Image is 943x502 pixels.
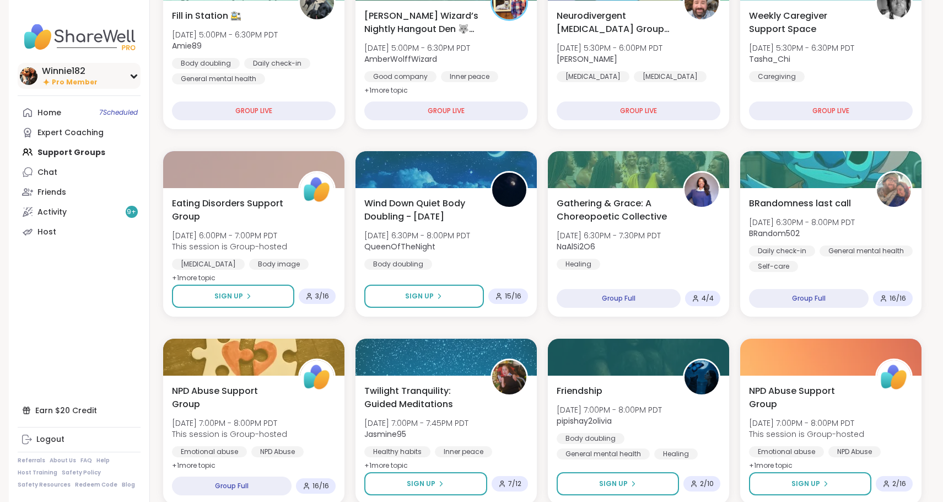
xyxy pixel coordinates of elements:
[37,167,57,178] div: Chat
[492,173,526,207] img: QueenOfTheNight
[364,241,435,252] b: QueenOfTheNight
[18,18,141,56] img: ShareWell Nav Logo
[315,292,329,301] span: 3 / 16
[557,197,671,223] span: Gathering & Grace: A Choreopoetic Collective
[364,102,528,120] div: GROUP LIVE
[251,446,304,457] div: NPD Abuse
[18,182,141,202] a: Friends
[37,207,67,218] div: Activity
[364,197,478,223] span: Wind Down Quiet Body Doubling - [DATE]
[37,227,56,238] div: Host
[312,482,329,490] span: 16 / 16
[172,418,287,429] span: [DATE] 7:00PM - 8:00PM PDT
[405,291,434,301] span: Sign Up
[791,479,820,489] span: Sign Up
[492,360,526,394] img: Jasmine95
[122,481,135,489] a: Blog
[749,197,851,210] span: BRandomness last call
[749,102,913,120] div: GROUP LIVE
[300,360,334,394] img: ShareWell
[364,446,430,457] div: Healthy habits
[557,415,612,426] b: pipishay2olivia
[96,457,110,464] a: Help
[634,71,707,82] div: [MEDICAL_DATA]
[364,259,432,270] div: Body doubling
[52,78,98,87] span: Pro Member
[18,457,45,464] a: Referrals
[18,400,141,420] div: Earn $20 Credit
[702,294,714,303] span: 4 / 4
[80,457,92,464] a: FAQ
[36,434,64,445] div: Logout
[557,404,662,415] span: [DATE] 7:00PM - 8:00PM PDT
[42,65,98,77] div: Winnie182
[364,384,478,411] span: Twilight Tranquility: Guided Meditations
[749,289,869,308] div: Group Full
[557,9,671,36] span: Neurodivergent [MEDICAL_DATA] Group - [DATE]
[18,222,141,242] a: Host
[37,108,61,119] div: Home
[749,9,863,36] span: Weekly Caregiver Support Space
[700,479,714,488] span: 2 / 10
[364,9,478,36] span: [PERSON_NAME] Wizard’s Nightly Hangout Den 🐺🪄
[18,103,141,122] a: Home7Scheduled
[18,469,57,477] a: Host Training
[99,108,138,117] span: 7 Scheduled
[300,173,334,207] img: ShareWell
[749,472,871,495] button: Sign Up
[364,71,437,82] div: Good company
[749,54,790,65] b: Tasha_Chi
[749,71,805,82] div: Caregiving
[20,67,37,85] img: Winnie182
[557,448,650,460] div: General mental health
[557,102,720,120] div: GROUP LIVE
[172,446,247,457] div: Emotional abuse
[364,54,437,65] b: AmberWolffWizard
[244,58,310,69] div: Daily check-in
[749,245,815,257] div: Daily check-in
[172,58,240,69] div: Body doubling
[172,40,202,51] b: Amie89
[557,472,679,495] button: Sign Up
[557,71,629,82] div: [MEDICAL_DATA]
[18,430,141,450] a: Logout
[172,259,245,270] div: [MEDICAL_DATA]
[749,261,798,272] div: Self-care
[172,241,287,252] span: This session is Group-hosted
[172,429,287,440] span: This session is Group-hosted
[172,9,241,23] span: Fill in Station 🚉
[172,73,265,84] div: General mental health
[557,241,595,252] b: NaAlSi2O6
[599,479,628,489] span: Sign Up
[685,173,719,207] img: NaAlSi2O6
[364,472,487,495] button: Sign Up
[877,360,911,394] img: ShareWell
[75,481,117,489] a: Redeem Code
[172,102,336,120] div: GROUP LIVE
[749,418,864,429] span: [DATE] 7:00PM - 8:00PM PDT
[557,42,662,54] span: [DATE] 5:30PM - 6:00PM PDT
[557,54,617,65] b: [PERSON_NAME]
[249,259,309,270] div: Body image
[749,217,855,228] span: [DATE] 6:30PM - 8:00PM PDT
[18,481,71,489] a: Safety Resources
[435,446,492,457] div: Inner peace
[62,469,101,477] a: Safety Policy
[18,202,141,222] a: Activity9+
[749,429,864,440] span: This session is Group-hosted
[172,384,286,411] span: NPD Abuse Support Group
[441,71,498,82] div: Inner peace
[364,418,468,429] span: [DATE] 7:00PM - 7:45PM PDT
[364,429,406,440] b: Jasmine95
[557,289,681,308] div: Group Full
[364,285,484,308] button: Sign Up
[557,384,602,398] span: Friendship
[172,477,292,495] div: Group Full
[364,42,470,54] span: [DATE] 5:00PM - 6:30PM PDT
[127,207,136,217] span: 9 +
[892,479,906,488] span: 2 / 16
[172,230,287,241] span: [DATE] 6:00PM - 7:00PM PDT
[37,187,66,198] div: Friends
[749,42,854,54] span: [DATE] 5:30PM - 6:30PM PDT
[557,433,624,444] div: Body doubling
